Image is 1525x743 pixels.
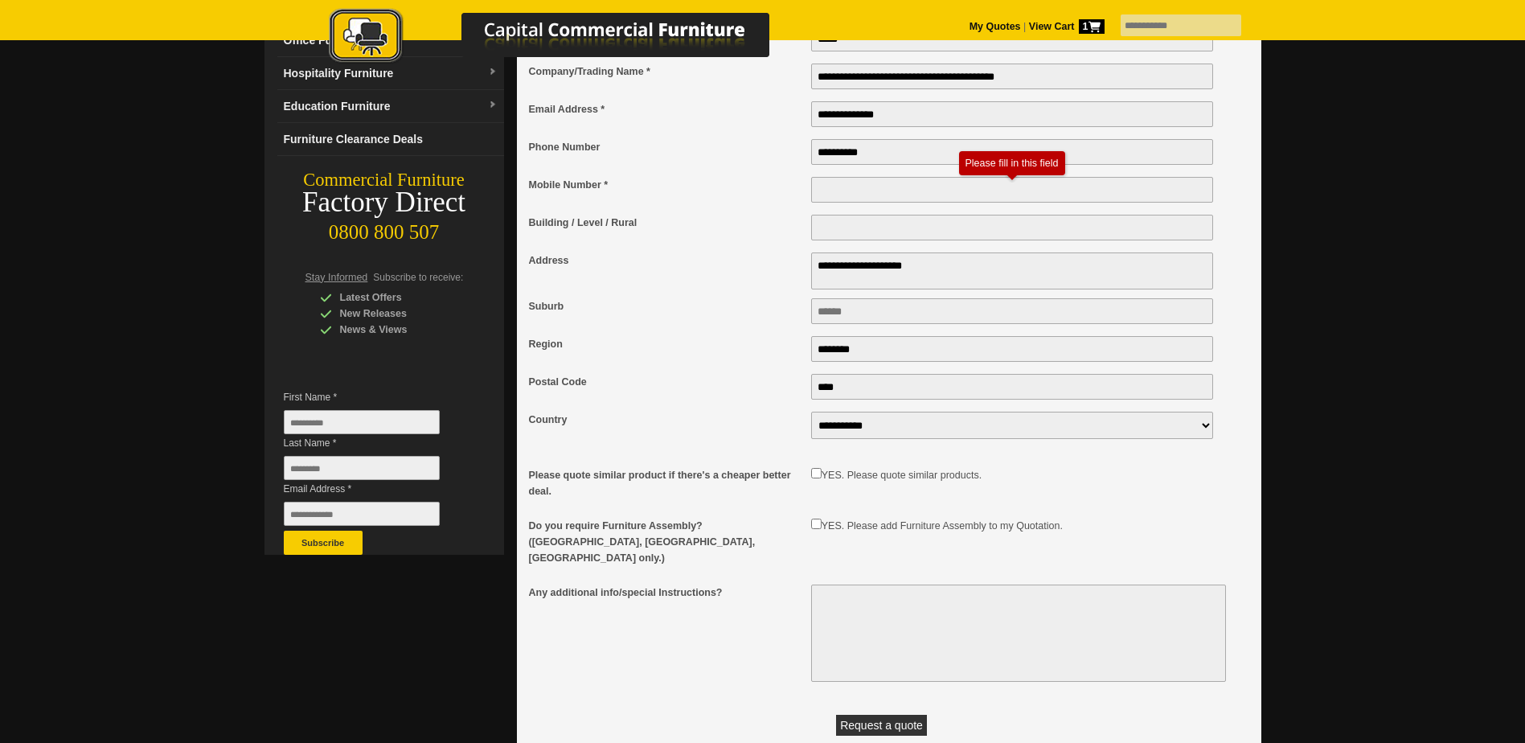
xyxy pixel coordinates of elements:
[264,169,504,191] div: Commercial Furniture
[529,215,803,231] span: Building / Level / Rural
[284,481,464,497] span: Email Address *
[285,8,847,72] a: Capital Commercial Furniture Logo
[529,139,803,155] span: Phone Number
[1029,21,1105,32] strong: View Cart
[970,21,1021,32] a: My Quotes
[811,468,822,478] input: Please quote similar product if there's a cheaper better deal.
[1026,21,1104,32] a: View Cart1
[529,252,803,269] span: Address
[811,336,1214,362] input: Region
[811,215,1214,240] input: Building / Level / Rural
[529,177,803,193] span: Mobile Number *
[1079,19,1105,34] span: 1
[529,518,803,566] span: Do you require Furniture Assembly? ([GEOGRAPHIC_DATA], [GEOGRAPHIC_DATA], [GEOGRAPHIC_DATA] only.)
[529,336,803,352] span: Region
[284,502,440,526] input: Email Address *
[264,213,504,244] div: 0800 800 507
[822,520,1063,532] label: YES. Please add Furniture Assembly to my Quotation.
[284,435,464,451] span: Last Name *
[285,8,847,67] img: Capital Commercial Furniture Logo
[529,585,803,601] span: Any additional info/special Instructions?
[284,456,440,480] input: Last Name *
[822,470,982,481] label: YES. Please quote similar products.
[277,24,504,57] a: Office Furnituredropdown
[277,90,504,123] a: Education Furnituredropdown
[529,467,803,499] span: Please quote similar product if there's a cheaper better deal.
[284,531,363,555] button: Subscribe
[811,298,1214,324] input: Suburb
[284,389,464,405] span: First Name *
[811,374,1214,400] input: Postal Code
[529,298,803,314] span: Suburb
[320,306,473,322] div: New Releases
[264,191,504,214] div: Factory Direct
[811,412,1214,439] select: Country
[488,101,498,110] img: dropdown
[811,585,1226,682] textarea: Any additional info/special Instructions?
[811,139,1214,165] input: Phone Number
[284,410,440,434] input: First Name *
[277,57,504,90] a: Hospitality Furnituredropdown
[529,412,803,428] span: Country
[277,123,504,156] a: Furniture Clearance Deals
[811,64,1214,89] input: Company/Trading Name *
[373,272,463,283] span: Subscribe to receive:
[965,158,1059,169] div: Please fill in this field
[320,322,473,338] div: News & Views
[529,374,803,390] span: Postal Code
[320,289,473,306] div: Latest Offers
[811,519,822,529] input: Do you require Furniture Assembly? (Auckland, Wellington, Christchurch only.)
[836,715,927,736] button: Request a quote
[811,101,1214,127] input: Email Address *
[811,177,1214,203] input: Mobile Number *
[529,101,803,117] span: Email Address *
[811,252,1214,289] textarea: Address
[305,272,368,283] span: Stay Informed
